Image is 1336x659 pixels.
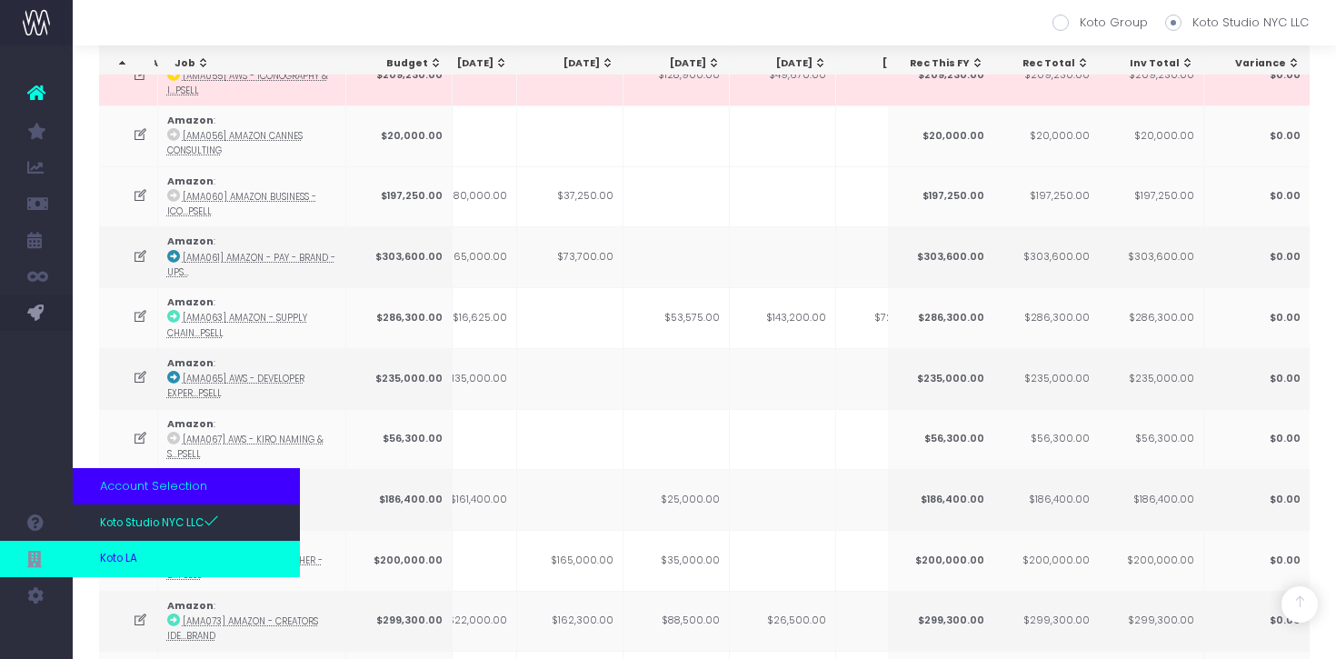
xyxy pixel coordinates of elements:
[167,175,214,188] strong: Amazon
[411,166,517,227] td: $80,000.00
[1097,591,1203,652] td: $299,300.00
[158,105,346,166] td: :
[836,287,942,348] td: $72,900.00
[1203,591,1310,652] td: $0.00
[346,348,453,409] td: $235,000.00
[1097,166,1203,227] td: $197,250.00
[346,45,453,105] td: $209,230.00
[158,409,346,470] td: :
[992,166,1099,227] td: $197,250.00
[1203,226,1310,287] td: $0.00
[167,295,214,309] strong: Amazon
[517,530,623,591] td: $165,000.00
[346,166,453,227] td: $197,250.00
[992,348,1099,409] td: $235,000.00
[534,56,614,71] div: [DATE]
[363,56,443,71] div: Budget
[1097,287,1203,348] td: $286,300.00
[730,591,836,652] td: $26,500.00
[346,591,453,652] td: $299,300.00
[411,591,517,652] td: $22,000.00
[623,530,730,591] td: $35,000.00
[1203,409,1310,470] td: $0.00
[1165,14,1309,32] label: Koto Studio NYC LLC
[641,56,721,71] div: [DATE]
[887,105,993,166] td: $20,000.00
[887,287,993,348] td: $286,300.00
[517,226,623,287] td: $73,700.00
[167,356,214,370] strong: Amazon
[1203,469,1310,530] td: $0.00
[624,46,731,81] th: Sep 25: activate to sort column ascending
[428,56,508,71] div: [DATE]
[158,166,346,227] td: :
[1203,46,1310,81] th: Variance: activate to sort column ascending
[992,226,1099,287] td: $303,600.00
[73,541,300,577] a: Koto LA
[167,434,324,460] abbr: [AMA067] AWS - Kiro Naming & Static Assets - Brand - Upsell
[346,105,453,166] td: $20,000.00
[158,591,346,652] td: :
[346,287,453,348] td: $286,300.00
[887,226,993,287] td: $303,600.00
[99,46,155,81] th: : activate to sort column descending
[1097,226,1203,287] td: $303,600.00
[158,46,352,81] th: Job: activate to sort column ascending
[167,615,318,642] abbr: [AMA073] Amazon - Creators Identity - Brand
[517,166,623,227] td: $37,250.00
[167,599,214,613] strong: Amazon
[623,45,730,105] td: $128,900.00
[1203,287,1310,348] td: $0.00
[158,348,346,409] td: :
[158,287,346,348] td: :
[346,409,453,470] td: $56,300.00
[1097,45,1203,105] td: $209,230.00
[1097,469,1203,530] td: $186,400.00
[904,56,984,71] div: Rec This FY
[747,56,827,71] div: [DATE]
[167,114,214,127] strong: Amazon
[887,166,993,227] td: $197,250.00
[518,46,624,81] th: Aug 25: activate to sort column ascending
[167,130,303,156] abbr: [AMA056] Amazon Cannes Consulting
[837,46,943,81] th: Nov 25: activate to sort column ascending
[23,623,50,650] img: images/default_profile_image.png
[731,46,837,81] th: Oct 25: activate to sort column ascending
[167,70,328,96] abbr: [AMA055] AWS - Iconography & Illustration Phase 2 - Brand - Upsell
[158,226,346,287] td: :
[992,105,1099,166] td: $20,000.00
[623,591,730,652] td: $88,500.00
[1097,105,1203,166] td: $20,000.00
[992,530,1099,591] td: $200,000.00
[346,226,453,287] td: $303,600.00
[888,46,994,81] th: Rec This FY: activate to sort column ascending
[411,348,517,409] td: $135,000.00
[1097,409,1203,470] td: $56,300.00
[1203,530,1310,591] td: $0.00
[887,469,993,530] td: $186,400.00
[887,530,993,591] td: $200,000.00
[73,504,300,541] a: Koto Studio NYC LLC
[411,226,517,287] td: $165,000.00
[158,45,346,105] td: :
[346,46,453,81] th: Budget: activate to sort column ascending
[167,312,307,338] abbr: [AMA063] Amazon - Supply Chain Services - Brand - Upsell
[992,287,1099,348] td: $286,300.00
[992,469,1099,530] td: $186,400.00
[623,287,730,348] td: $53,575.00
[992,409,1099,470] td: $56,300.00
[517,591,623,652] td: $162,300.00
[167,252,335,278] abbr: [AMA061] Amazon - Pay - Brand - Upsell
[346,469,453,530] td: $186,400.00
[1052,14,1148,32] label: Koto Group
[623,469,730,530] td: $25,000.00
[993,46,1100,81] th: Rec Total: activate to sort column ascending
[167,191,316,217] abbr: [AMA060] Amazon Business - Iconography - Brand - Upsell
[174,56,342,71] div: Job
[887,409,993,470] td: $56,300.00
[412,46,518,81] th: Jul 25: activate to sort column ascending
[411,287,517,348] td: $16,625.00
[1114,56,1194,71] div: Inv Total
[167,417,214,431] strong: Amazon
[730,287,836,348] td: $143,200.00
